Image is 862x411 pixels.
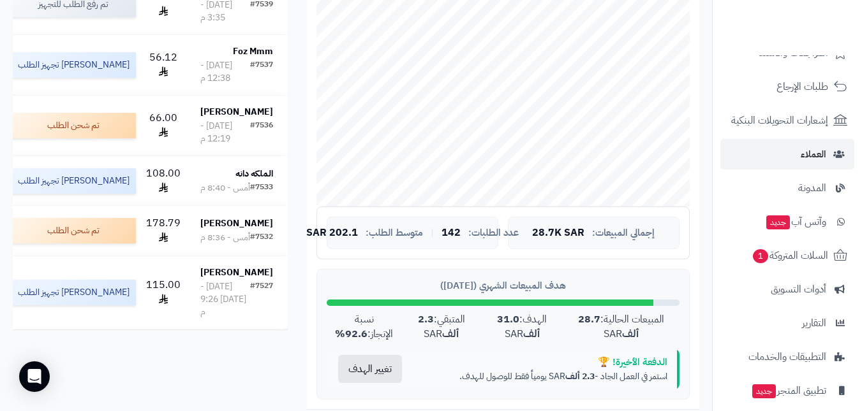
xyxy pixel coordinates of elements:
span: 1 [753,249,768,263]
span: | [431,228,434,238]
td: 108.00 [141,156,186,206]
strong: 31.0 ألف [497,312,540,342]
a: تطبيق المتجرجديد [720,375,854,406]
strong: 2.3 ألف [565,370,595,383]
span: إشعارات التحويلات البنكية [731,112,828,129]
div: #7532 [250,231,273,244]
span: السلات المتروكة [752,247,828,264]
a: التطبيقات والخدمات [720,342,854,372]
span: عدد الطلبات: [468,227,519,238]
div: #7537 [250,59,273,85]
div: Open Intercom Messenger [19,361,50,392]
a: طلبات الإرجاع [720,71,854,102]
span: إجمالي المبيعات: [592,227,655,238]
div: هدف المبيعات الشهري ([DATE]) [327,279,680,292]
td: 115.00 [141,256,186,329]
div: تم شحن الطلب [9,113,136,138]
div: المبيعات الحالية: SAR [563,312,680,342]
span: طلبات الإرجاع [777,78,828,96]
strong: [PERSON_NAME] [200,266,273,279]
strong: [PERSON_NAME] [200,105,273,119]
button: تغيير الهدف [338,355,402,383]
a: العملاء [720,139,854,169]
strong: 28.7 ألف [578,312,639,342]
span: التطبيقات والخدمات [748,348,826,366]
a: وآتس آبجديد [720,206,854,237]
div: أمس - 8:36 م [200,231,250,244]
div: #7536 [250,120,273,145]
span: تطبيق المتجر [751,382,826,400]
span: 142 [442,227,461,239]
div: نسبة الإنجاز: [327,312,401,342]
span: التقارير [802,314,826,332]
div: الهدف: SAR [481,312,563,342]
div: [PERSON_NAME] تجهيز الطلب [9,280,136,305]
div: تم شحن الطلب [9,218,136,243]
div: الدفعة الأخيرة! 🏆 [423,356,667,369]
a: أدوات التسويق [720,274,854,305]
span: العملاء [801,145,826,163]
span: أدوات التسويق [771,280,826,298]
div: أمس - 8:40 م [200,182,250,194]
div: [DATE] - 12:19 م [200,120,250,145]
strong: Foz Mmm [233,45,273,58]
div: [PERSON_NAME] تجهيز الطلب [9,168,136,194]
span: جديد [766,215,790,229]
a: السلات المتروكة1 [720,240,854,271]
a: التقارير [720,308,854,338]
span: وآتس آب [765,213,826,231]
a: إشعارات التحويلات البنكية [720,105,854,136]
div: #7527 [250,280,273,319]
strong: 92.6% [335,326,368,342]
div: [PERSON_NAME] تجهيز الطلب [9,52,136,78]
span: متوسط الطلب: [366,227,423,238]
strong: [PERSON_NAME] [200,217,273,230]
div: [DATE] - [DATE] 9:26 م [200,280,250,319]
a: المدونة [720,173,854,203]
span: المدونة [798,179,826,197]
p: استمر في العمل الجاد - SAR يومياً فقط للوصول للهدف. [423,370,667,383]
span: 28.7K SAR [532,227,584,239]
div: المتبقي: SAR [401,312,481,342]
td: 66.00 [141,96,186,155]
td: 178.79 [141,206,186,256]
span: جديد [752,384,776,398]
strong: الملكه دانه [235,167,273,180]
strong: 2.3 ألف [418,312,459,342]
td: 56.12 [141,35,186,95]
div: [DATE] - 12:38 م [200,59,250,85]
span: 202.1 SAR [306,227,358,239]
div: #7533 [250,182,273,194]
